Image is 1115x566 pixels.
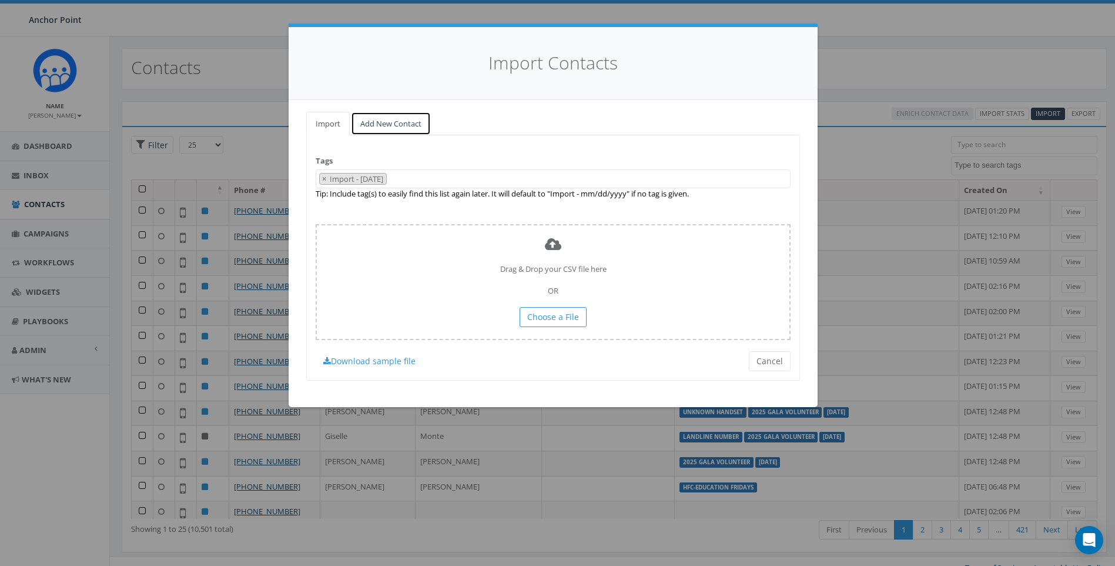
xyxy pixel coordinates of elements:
[320,174,329,185] button: Remove item
[548,285,558,296] span: OR
[316,155,333,167] label: Tags
[351,112,431,136] a: Add New Contact
[316,224,791,340] div: Drag & Drop your CSV file here
[322,174,326,184] span: ×
[390,174,396,185] textarea: Search
[306,51,800,76] h4: Import Contacts
[749,351,791,371] button: Cancel
[319,173,387,185] li: Import - 09/09/2025
[1075,526,1103,554] div: Open Intercom Messenger
[306,112,350,136] a: Import
[316,351,423,371] a: Download sample file
[316,188,689,199] label: Tip: Include tag(s) to easily find this list again later. It will default to "Import - mm/dd/yyyy...
[329,174,386,184] span: Import - [DATE]
[527,311,579,322] span: Choose a File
